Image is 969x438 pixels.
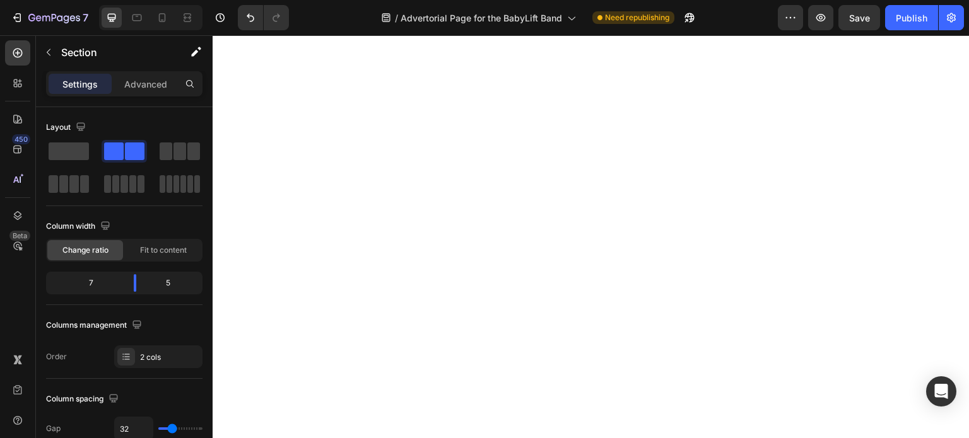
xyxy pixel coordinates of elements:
[885,5,938,30] button: Publish
[9,231,30,241] div: Beta
[46,317,144,334] div: Columns management
[124,78,167,91] p: Advanced
[46,423,61,434] div: Gap
[46,119,88,136] div: Layout
[62,78,98,91] p: Settings
[849,13,870,23] span: Save
[5,5,94,30] button: 7
[46,218,113,235] div: Column width
[140,245,187,256] span: Fit to content
[62,245,109,256] span: Change ratio
[238,5,289,30] div: Undo/Redo
[83,10,88,25] p: 7
[146,274,200,292] div: 5
[395,11,398,25] span: /
[46,351,67,362] div: Order
[213,35,969,438] iframe: Design area
[49,274,124,292] div: 7
[61,45,165,60] p: Section
[140,352,199,363] div: 2 cols
[401,11,562,25] span: Advertorial Page for the BabyLift Band
[926,376,956,406] div: Open Intercom Messenger
[896,11,927,25] div: Publish
[46,391,121,408] div: Column spacing
[605,12,669,23] span: Need republishing
[12,134,30,144] div: 450
[838,5,880,30] button: Save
